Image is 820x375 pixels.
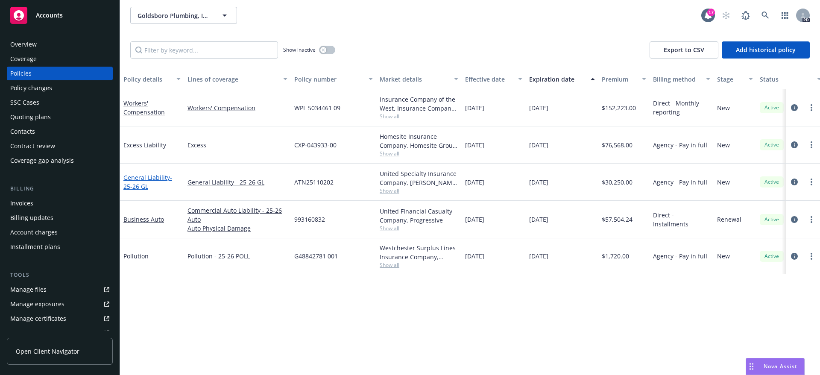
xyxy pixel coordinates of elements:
[380,75,449,84] div: Market details
[120,69,184,89] button: Policy details
[602,178,633,187] span: $30,250.00
[380,261,458,269] span: Show all
[650,69,714,89] button: Billing method
[10,226,58,239] div: Account charges
[7,312,113,325] a: Manage certificates
[7,125,113,138] a: Contacts
[123,99,165,116] a: Workers' Compensation
[294,75,363,84] div: Policy number
[380,150,458,157] span: Show all
[465,141,484,149] span: [DATE]
[789,177,799,187] a: circleInformation
[130,7,237,24] button: Goldsboro Plumbing, Inc.
[602,103,636,112] span: $152,223.00
[789,214,799,225] a: circleInformation
[187,206,287,224] a: Commercial Auto Liability - 25-26 Auto
[737,7,754,24] a: Report a Bug
[757,7,774,24] a: Search
[789,251,799,261] a: circleInformation
[763,178,780,186] span: Active
[806,214,817,225] a: more
[7,240,113,254] a: Installment plans
[653,75,701,84] div: Billing method
[294,215,325,224] span: 993160832
[776,7,794,24] a: Switch app
[763,252,780,260] span: Active
[10,81,52,95] div: Policy changes
[187,178,287,187] a: General Liability - 25-26 GL
[717,215,741,224] span: Renewal
[529,215,548,224] span: [DATE]
[10,125,35,138] div: Contacts
[380,243,458,261] div: Westchester Surplus Lines Insurance Company, Chubb Group, Brown & Riding Insurance Services, Inc.
[16,347,79,356] span: Open Client Navigator
[380,95,458,113] div: Insurance Company of the West, Insurance Company of the West (ICW)
[653,211,710,229] span: Direct - Installments
[602,75,637,84] div: Premium
[291,69,376,89] button: Policy number
[664,46,704,54] span: Export to CSV
[529,141,548,149] span: [DATE]
[380,187,458,194] span: Show all
[763,104,780,111] span: Active
[806,177,817,187] a: more
[187,75,278,84] div: Lines of coverage
[763,216,780,223] span: Active
[653,252,707,261] span: Agency - Pay in full
[653,99,710,117] span: Direct - Monthly reporting
[717,7,735,24] a: Start snowing
[7,154,113,167] a: Coverage gap analysis
[123,252,149,260] a: Pollution
[465,252,484,261] span: [DATE]
[7,196,113,210] a: Invoices
[7,139,113,153] a: Contract review
[746,358,805,375] button: Nova Assist
[806,103,817,113] a: more
[184,69,291,89] button: Lines of coverage
[598,69,650,89] button: Premium
[529,252,548,261] span: [DATE]
[653,178,707,187] span: Agency - Pay in full
[7,81,113,95] a: Policy changes
[10,240,60,254] div: Installment plans
[10,312,66,325] div: Manage certificates
[763,141,780,149] span: Active
[465,178,484,187] span: [DATE]
[10,297,64,311] div: Manage exposures
[602,215,633,224] span: $57,504.24
[653,141,707,149] span: Agency - Pay in full
[717,252,730,261] span: New
[187,252,287,261] a: Pollution - 25-26 POLL
[294,141,337,149] span: CXP-043933-00
[123,75,171,84] div: Policy details
[7,3,113,27] a: Accounts
[526,69,598,89] button: Expiration date
[7,297,113,311] span: Manage exposures
[10,326,50,340] div: Manage BORs
[717,141,730,149] span: New
[529,178,548,187] span: [DATE]
[123,215,164,223] a: Business Auto
[7,67,113,80] a: Policies
[380,132,458,150] div: Homesite Insurance Company, Homesite Group Incorporated, Brown & Riding Insurance Services, Inc.
[123,141,166,149] a: Excess Liability
[7,211,113,225] a: Billing updates
[717,103,730,112] span: New
[602,252,629,261] span: $1,720.00
[462,69,526,89] button: Effective date
[746,358,757,375] div: Drag to move
[7,185,113,193] div: Billing
[650,41,718,59] button: Export to CSV
[187,103,287,112] a: Workers' Compensation
[7,38,113,51] a: Overview
[10,283,47,296] div: Manage files
[10,154,74,167] div: Coverage gap analysis
[602,141,633,149] span: $76,568.00
[376,69,462,89] button: Market details
[10,211,53,225] div: Billing updates
[529,75,586,84] div: Expiration date
[36,12,63,19] span: Accounts
[764,363,797,370] span: Nova Assist
[294,103,340,112] span: WPL 5034461 09
[380,207,458,225] div: United Financial Casualty Company, Progressive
